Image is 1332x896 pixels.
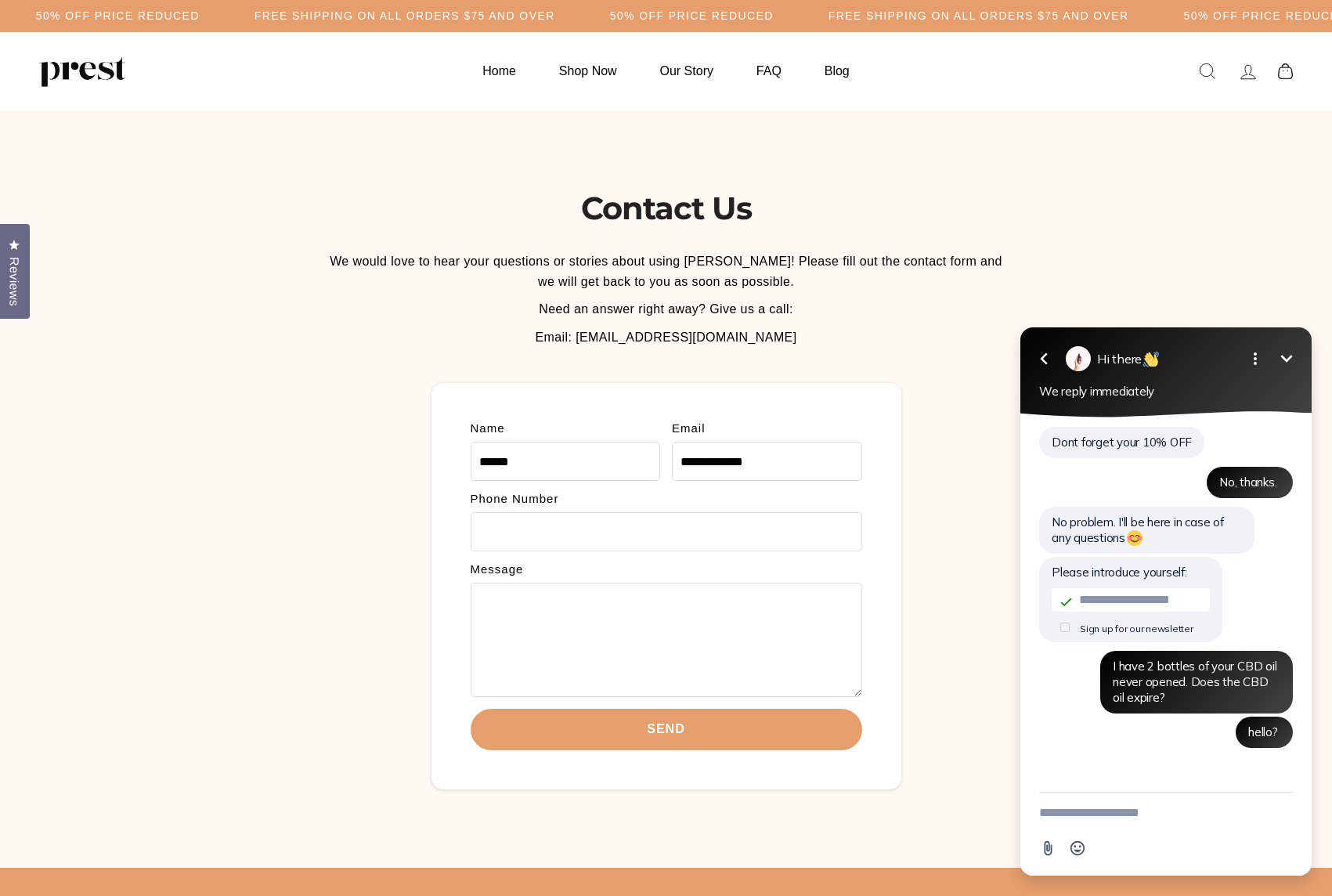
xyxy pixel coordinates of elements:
button: Send [471,709,862,750]
span: Email: [EMAIL_ADDRESS][DOMAIN_NAME] [535,331,796,344]
span: We would love to hear your questions or stories about using [PERSON_NAME]! Please fill out the co... [330,255,1002,288]
h5: 50% OFF PRICE REDUCED [610,9,774,23]
a: Shop Now [540,56,637,86]
span: Reviews [4,257,24,306]
label: Email [672,422,862,434]
h5: Free Shipping on all orders $75 and over [254,9,555,23]
label: Message [471,563,862,575]
span: Need an answer right away? Give us a call: [539,302,793,316]
a: FAQ [737,56,801,86]
img: PREST ORGANICS [39,56,125,87]
label: Phone number [471,493,862,504]
iframe: Tidio Chat [1000,311,1332,896]
h2: Contact Us [323,189,1010,228]
a: Our Story [641,56,733,86]
a: Home [463,56,536,86]
label: Name [471,422,661,434]
a: Blog [805,56,869,86]
h5: 50% OFF PRICE REDUCED [36,9,200,23]
h5: Free Shipping on all orders $75 and over [828,9,1129,23]
ul: Primary [463,56,868,86]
